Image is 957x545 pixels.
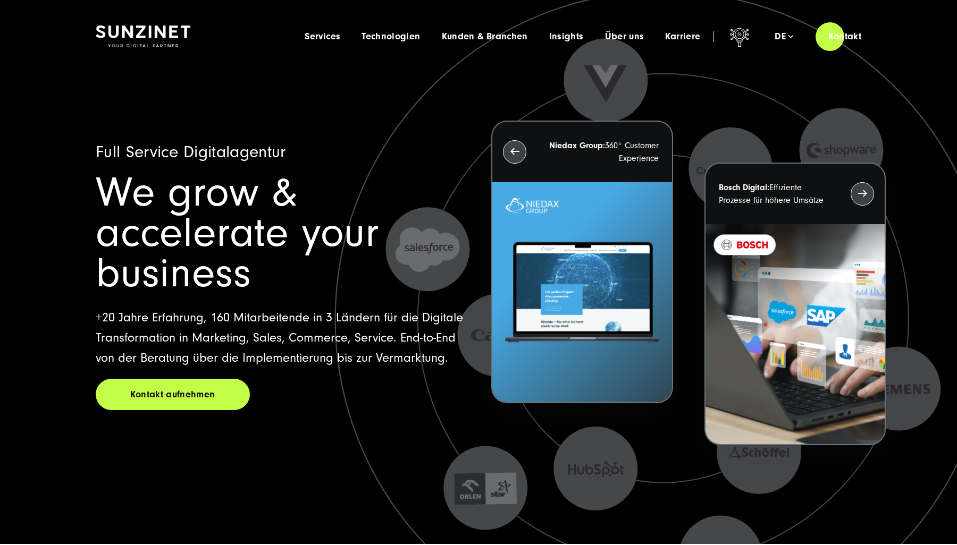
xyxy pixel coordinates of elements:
button: Niedax Group:360° Customer Experience Letztes Projekt von Niedax. Ein Laptop auf dem die Niedax W... [491,121,673,404]
a: Karriere [665,31,700,42]
strong: Niedax Group: [549,141,605,150]
div: de [775,31,793,42]
a: Technologien [362,31,420,42]
button: Bosch Digital:Effiziente Prozesse für höhere Umsätze BOSCH - Kundeprojekt - Digital Transformatio... [704,163,886,446]
h1: We grow & accelerate your business [96,173,466,294]
a: Insights [549,31,584,42]
img: Letztes Projekt von Niedax. Ein Laptop auf dem die Niedax Website geöffnet ist, auf blauem Hinter... [492,182,671,403]
p: +20 Jahre Erfahrung, 160 Mitarbeitende in 3 Ländern für die Digitale Transformation in Marketing,... [96,308,466,368]
span: Full Service Digitalagentur [96,142,286,161]
img: SUNZINET Full Service Digital Agentur [96,25,190,48]
img: BOSCH - Kundeprojekt - Digital Transformation Agentur SUNZINET [706,224,885,445]
a: Services [305,31,340,42]
a: Kontakt aufnehmen [96,379,250,410]
a: Über uns [605,31,644,42]
strong: Bosch Digital: [719,183,769,192]
p: Effiziente Prozesse für höhere Umsätze [719,181,832,207]
a: Kunden & Branchen [442,31,528,42]
a: Kontakt [816,21,874,52]
p: 360° Customer Experience [545,139,658,165]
